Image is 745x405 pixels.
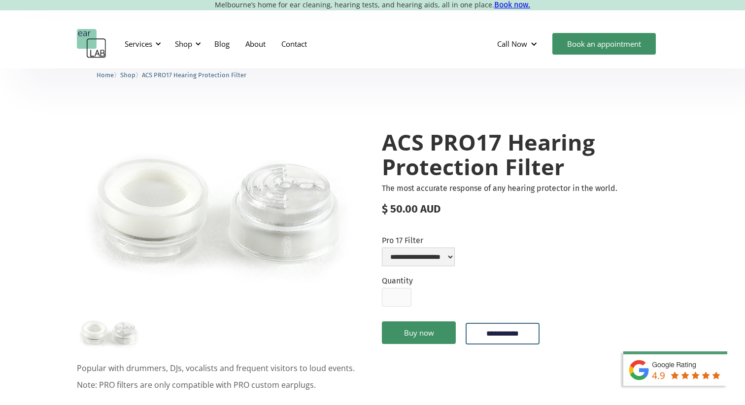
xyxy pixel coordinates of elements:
[206,30,237,58] a: Blog
[125,39,152,49] div: Services
[382,184,668,193] p: The most accurate response of any hearing protector in the world.
[97,70,114,79] a: Home
[552,33,656,55] a: Book an appointment
[97,71,114,79] span: Home
[120,71,135,79] span: Shop
[77,110,363,300] a: open lightbox
[489,29,547,59] div: Call Now
[237,30,273,58] a: About
[77,380,668,390] p: Note: PRO filters are only compatible with PRO custom earplugs.
[77,310,142,353] a: open lightbox
[120,70,135,79] a: Shop
[382,236,455,245] label: Pro 17 Filter
[142,71,246,79] span: ACS PRO17 Hearing Protection Filter
[382,130,668,179] h1: ACS PRO17 Hearing Protection Filter
[382,203,668,216] div: $ 50.00 AUD
[77,29,106,59] a: home
[97,70,120,80] li: 〉
[497,39,527,49] div: Call Now
[382,321,456,344] a: Buy now
[273,30,315,58] a: Contact
[382,276,413,285] label: Quantity
[120,70,142,80] li: 〉
[142,70,246,79] a: ACS PRO17 Hearing Protection Filter
[77,364,668,373] p: Popular with drummers, DJs, vocalists and frequent visitors to loud events.
[169,29,204,59] div: Shop
[175,39,192,49] div: Shop
[119,29,164,59] div: Services
[77,110,363,300] img: ACS PRO17 Hearing Protection Filter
